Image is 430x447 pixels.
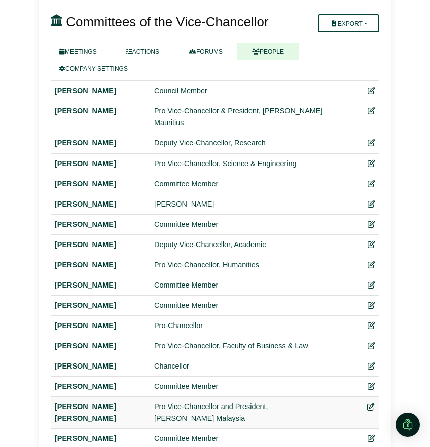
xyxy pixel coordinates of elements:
div: [PERSON_NAME] [55,219,146,230]
div: Edit [367,85,375,97]
div: [PERSON_NAME] [55,178,146,190]
div: [PERSON_NAME] [55,320,146,332]
div: Edit [367,158,375,170]
div: Pro Vice-Chancellor, Humanities [154,259,327,271]
div: Edit [367,239,375,251]
div: Deputy Vice-Chancellor, Academic [154,239,327,251]
div: Committee Member [154,300,327,311]
div: Edit [367,320,375,332]
button: Export [318,14,379,32]
div: Pro Vice-Chancellor, Science & Engineering [154,158,327,170]
div: Edit [367,105,375,117]
div: [PERSON_NAME] [55,433,146,444]
div: Committee Member [154,178,327,190]
div: Edit [367,137,375,149]
div: [PERSON_NAME] [55,381,146,392]
div: [PERSON_NAME] [55,158,146,170]
div: Chancellor [154,360,327,372]
div: Edit [367,178,375,190]
div: [PERSON_NAME] [55,360,146,372]
a: FORUMS [174,43,237,60]
div: [PERSON_NAME] [55,198,146,210]
a: PEOPLE [237,43,299,60]
div: [PERSON_NAME] [154,198,327,210]
div: Edit [367,381,375,392]
div: Edit [367,360,375,372]
div: [PERSON_NAME] [55,300,146,311]
a: ACTIONS [112,43,174,60]
div: Deputy Vice-Chancellor, Research [154,137,327,149]
div: [PERSON_NAME] [55,259,146,271]
div: Edit [367,300,375,311]
div: Edit [367,433,375,444]
div: Council Member [154,85,327,97]
div: [PERSON_NAME] [55,85,146,97]
div: Committee Member [154,219,327,230]
div: Edit [367,259,375,271]
div: [PERSON_NAME] [55,105,146,117]
a: COMPANY SETTINGS [45,60,142,77]
a: MEETINGS [45,43,112,60]
div: [PERSON_NAME] [55,239,146,251]
div: Edit [367,340,375,352]
div: Edit [367,198,375,210]
span: Committees of the Vice-Chancellor [66,15,268,29]
div: [PERSON_NAME] [PERSON_NAME] [55,401,146,424]
div: Edit [367,219,375,230]
div: Pro Vice-Chancellor and President, [PERSON_NAME] Malaysia [154,401,327,424]
div: Committee Member [154,279,327,291]
div: Pro-Chancellor [154,320,327,332]
div: Committee Member [154,433,327,444]
div: [PERSON_NAME] [55,279,146,291]
div: Edit [367,401,375,413]
div: [PERSON_NAME] [55,340,146,352]
div: [PERSON_NAME] [55,137,146,149]
div: Open Intercom Messenger [396,413,420,437]
div: Committee Member [154,381,327,392]
div: Pro Vice-Chancellor & President, [PERSON_NAME] Mauritius [154,105,327,129]
div: Pro Vice-Chancellor, Faculty of Business & Law [154,340,327,352]
div: Edit [367,279,375,291]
